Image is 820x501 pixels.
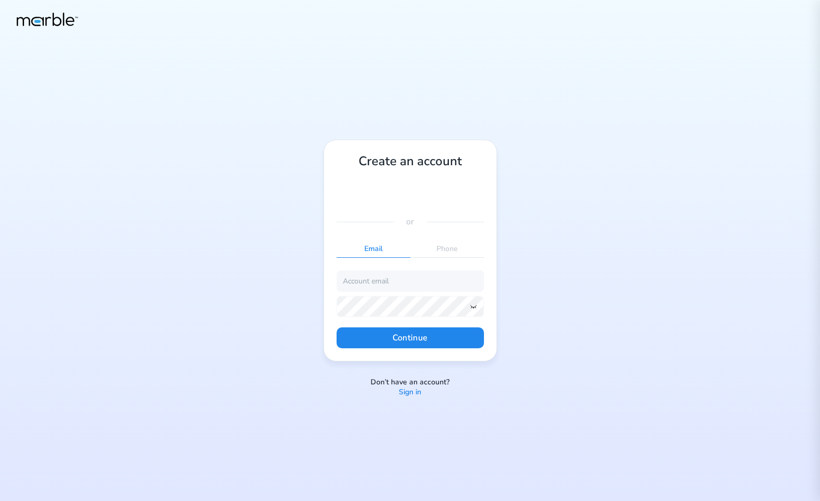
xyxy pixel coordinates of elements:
p: Don’t have an account? [371,378,449,388]
iframe: Кнопка "Войти с аккаунтом Google" [331,181,468,204]
p: or [406,215,414,228]
h1: Create an account [337,153,484,169]
a: Sign in [399,388,421,397]
input: Account email [337,270,484,291]
button: Continue [337,327,484,348]
p: Email [337,241,410,257]
p: Phone [410,241,484,257]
